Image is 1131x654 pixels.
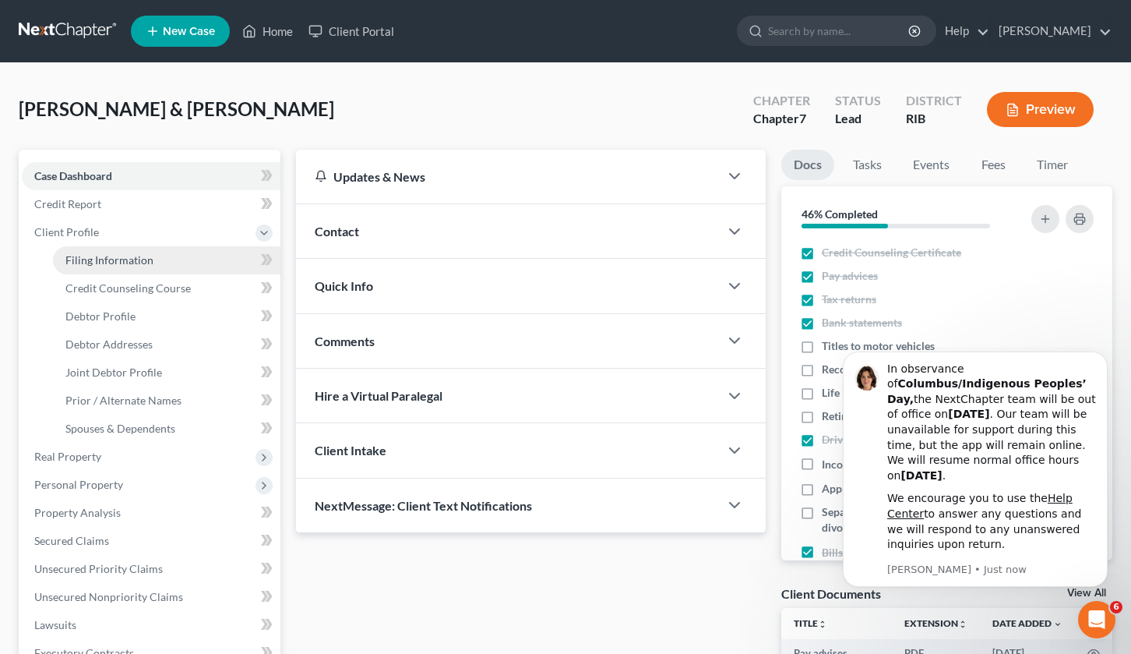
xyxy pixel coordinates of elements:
[781,585,881,602] div: Client Documents
[840,150,894,180] a: Tasks
[753,110,810,128] div: Chapter
[34,169,112,182] span: Case Dashboard
[53,246,280,274] a: Filing Information
[1110,601,1122,613] span: 6
[835,92,881,110] div: Status
[34,590,183,603] span: Unsecured Nonpriority Claims
[835,110,881,128] div: Lead
[53,274,280,302] a: Credit Counseling Course
[802,207,878,221] strong: 46% Completed
[1078,601,1115,638] iframe: Intercom live chat
[906,110,962,128] div: RIB
[22,555,280,583] a: Unsecured Priority Claims
[34,534,109,547] span: Secured Claims
[822,268,878,284] span: Pay advices
[822,292,876,307] span: Tax returns
[34,618,76,631] span: Lawsuits
[34,478,123,491] span: Personal Property
[315,498,532,513] span: NextMessage: Client Text Notifications
[65,253,153,267] span: Filing Information
[53,359,280,387] a: Joint Debtor Profile
[799,111,806,125] span: 7
[315,224,359,239] span: Contact
[65,394,181,407] span: Prior / Alternate Names
[315,278,373,293] span: Quick Info
[818,620,827,629] i: unfold_more
[768,16,911,45] input: Search by name...
[822,338,935,354] span: Titles to motor vehicles
[315,443,386,458] span: Client Intake
[301,17,402,45] a: Client Portal
[937,17,989,45] a: Help
[34,562,163,575] span: Unsecured Priority Claims
[991,17,1112,45] a: [PERSON_NAME]
[1024,150,1080,180] a: Timer
[163,26,215,37] span: New Case
[53,302,280,331] a: Debtor Profile
[968,150,1018,180] a: Fees
[34,506,121,519] span: Property Analysis
[22,611,280,639] a: Lawsuits
[822,315,902,331] span: Bank statements
[22,583,280,611] a: Unsecured Nonpriority Claims
[22,162,280,190] a: Case Dashboard
[19,97,334,120] span: [PERSON_NAME] & [PERSON_NAME]
[900,150,962,180] a: Events
[22,499,280,527] a: Property Analysis
[53,387,280,415] a: Prior / Alternate Names
[34,450,101,463] span: Real Property
[34,197,101,210] span: Credit Report
[822,245,961,260] span: Credit Counseling Certificate
[34,225,99,239] span: Client Profile
[315,168,700,185] div: Updates & News
[65,281,191,295] span: Credit Counseling Course
[65,366,162,379] span: Joint Debtor Profile
[65,309,136,323] span: Debtor Profile
[22,527,280,555] a: Secured Claims
[906,92,962,110] div: District
[53,331,280,359] a: Debtor Addresses
[234,17,301,45] a: Home
[65,338,153,351] span: Debtor Addresses
[819,347,1131,646] iframe: Intercom notifications message
[315,388,442,403] span: Hire a Virtual Paralegal
[794,617,827,629] a: Titleunfold_more
[781,150,834,180] a: Docs
[53,415,280,443] a: Spouses & Dependents
[65,422,175,435] span: Spouses & Dependents
[753,92,810,110] div: Chapter
[987,92,1094,127] button: Preview
[22,190,280,218] a: Credit Report
[315,334,375,348] span: Comments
